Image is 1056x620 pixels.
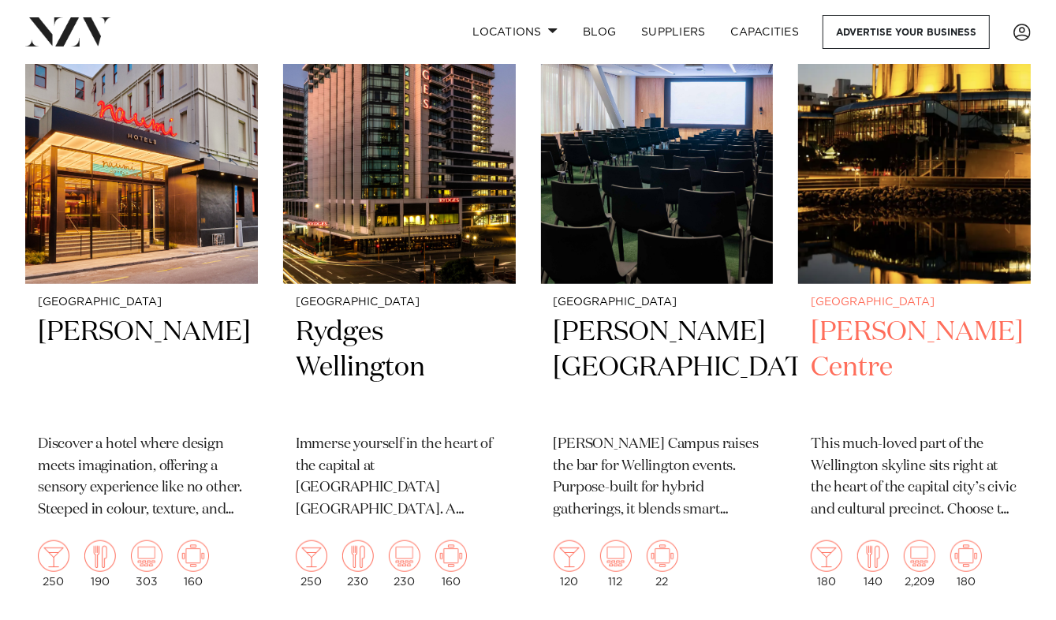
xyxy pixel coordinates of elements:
[38,315,245,421] h2: [PERSON_NAME]
[950,540,982,588] div: 180
[296,434,503,522] p: Immerse yourself in the heart of the capital at [GEOGRAPHIC_DATA] [GEOGRAPHIC_DATA]. A landmark h...
[600,540,632,572] img: theatre.png
[554,297,761,308] small: [GEOGRAPHIC_DATA]
[177,540,209,588] div: 160
[629,15,718,49] a: SUPPLIERS
[554,434,761,522] p: [PERSON_NAME] Campus raises the bar for Wellington events. Purpose-built for hybrid gatherings, i...
[570,15,629,49] a: BLOG
[296,297,503,308] small: [GEOGRAPHIC_DATA]
[435,540,467,572] img: meeting.png
[554,315,761,421] h2: [PERSON_NAME][GEOGRAPHIC_DATA]
[296,315,503,421] h2: Rydges Wellington
[811,297,1018,308] small: [GEOGRAPHIC_DATA]
[904,540,935,588] div: 2,209
[342,540,374,572] img: dining.png
[904,540,935,572] img: theatre.png
[823,15,990,49] a: Advertise your business
[435,540,467,588] div: 160
[460,15,570,49] a: Locations
[647,540,678,588] div: 22
[811,540,842,572] img: cocktail.png
[857,540,889,572] img: dining.png
[950,540,982,572] img: meeting.png
[131,540,162,588] div: 303
[389,540,420,572] img: theatre.png
[389,540,420,588] div: 230
[857,540,889,588] div: 140
[25,17,111,46] img: nzv-logo.png
[131,540,162,572] img: theatre.png
[84,540,116,572] img: dining.png
[600,540,632,588] div: 112
[296,540,327,572] img: cocktail.png
[177,540,209,572] img: meeting.png
[296,540,327,588] div: 250
[84,540,116,588] div: 190
[38,540,69,588] div: 250
[811,315,1018,421] h2: [PERSON_NAME] Centre
[342,540,374,588] div: 230
[38,540,69,572] img: cocktail.png
[554,540,585,588] div: 120
[647,540,678,572] img: meeting.png
[811,540,842,588] div: 180
[554,540,585,572] img: cocktail.png
[718,15,812,49] a: Capacities
[38,434,245,522] p: Discover a hotel where design meets imagination, offering a sensory experience like no other. Ste...
[38,297,245,308] small: [GEOGRAPHIC_DATA]
[811,434,1018,522] p: This much-loved part of the Wellington skyline sits right at the heart of the capital city’s civi...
